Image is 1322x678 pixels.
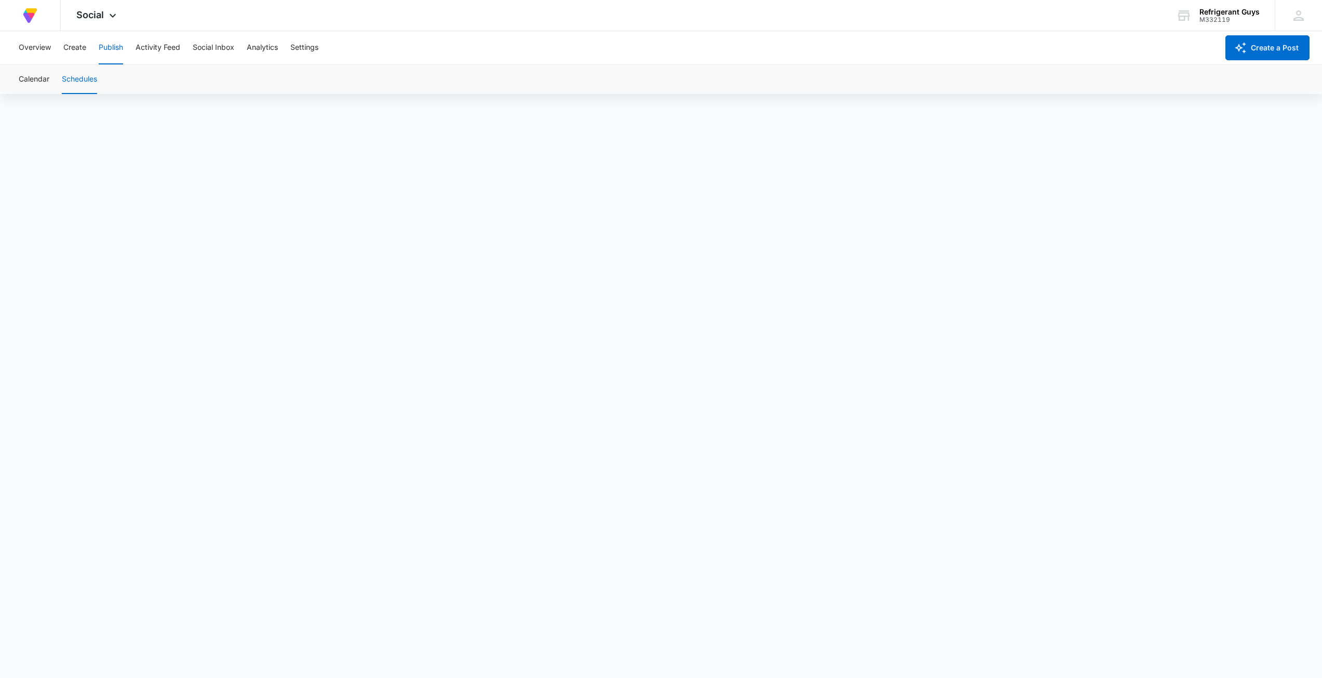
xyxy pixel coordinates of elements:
[1199,16,1260,23] div: account id
[1225,35,1310,60] button: Create a Post
[76,9,104,20] span: Social
[99,31,123,64] button: Publish
[19,65,49,94] button: Calendar
[136,31,180,64] button: Activity Feed
[62,65,97,94] button: Schedules
[247,31,278,64] button: Analytics
[63,31,86,64] button: Create
[21,6,39,25] img: Volusion
[19,31,51,64] button: Overview
[290,31,318,64] button: Settings
[193,31,234,64] button: Social Inbox
[1199,8,1260,16] div: account name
